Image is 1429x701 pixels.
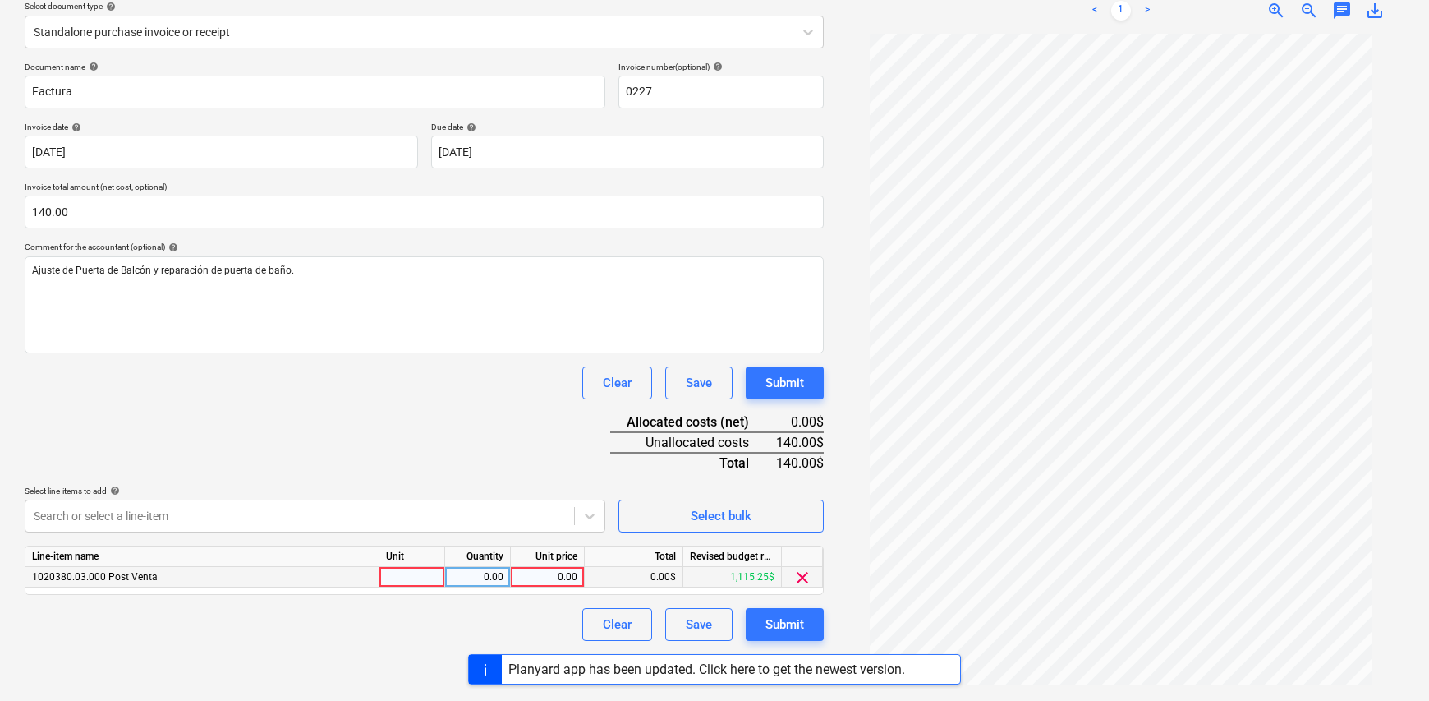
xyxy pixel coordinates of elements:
span: 1020380.03.000 Post Venta [32,571,158,583]
div: Unit [379,547,445,567]
span: help [85,62,99,71]
div: Select document type [25,1,824,12]
input: Invoice number [618,76,824,108]
div: Save [686,614,712,635]
button: Submit [746,608,824,641]
div: Submit [765,614,804,635]
div: Line-item name [25,547,379,567]
div: 140.00$ [775,453,824,473]
div: 0.00$ [775,413,824,432]
span: help [68,122,81,132]
div: 0.00 [452,567,503,588]
div: Revised budget remaining [683,547,782,567]
div: Submit [765,372,804,394]
div: 1,115.25$ [683,567,782,588]
span: help [107,486,120,496]
div: Total [610,453,775,473]
button: Clear [582,608,652,641]
button: Save [665,367,733,399]
p: Invoice total amount (net cost, optional) [25,182,824,196]
button: Save [665,608,733,641]
div: Invoice date [25,122,418,132]
div: Widget de chat [1347,622,1429,701]
div: Select bulk [691,505,751,527]
div: Unallocated costs [610,432,775,453]
div: Save [686,372,712,394]
input: Due date not specified [431,136,825,168]
div: Clear [603,372,632,394]
span: help [165,242,178,252]
button: Select bulk [618,500,824,533]
button: Clear [582,367,652,399]
span: help [463,122,476,132]
div: Clear [603,614,632,635]
div: Due date [431,122,825,132]
div: Select line-items to add [25,486,605,496]
iframe: Chat Widget [1347,622,1429,701]
input: Invoice date not specified [25,136,418,168]
div: Total [585,547,683,567]
span: help [103,2,116,12]
span: clear [793,568,812,588]
div: 0.00$ [585,567,683,588]
div: Allocated costs (net) [610,413,775,432]
div: Comment for the accountant (optional) [25,242,824,252]
span: help [710,62,723,71]
div: Quantity [445,547,511,567]
span: Ajuste de Puerta de Balcón y reparación de puerta de baño. [32,265,294,276]
div: 0.00 [517,567,577,588]
div: Document name [25,62,605,72]
div: 140.00$ [775,432,824,453]
button: Submit [746,367,824,399]
div: Invoice number (optional) [618,62,824,72]
input: Document name [25,76,605,108]
input: Invoice total amount (net cost, optional) [25,196,824,228]
div: Unit price [511,547,585,567]
div: Planyard app has been updated. Click here to get the newest version. [508,662,905,677]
